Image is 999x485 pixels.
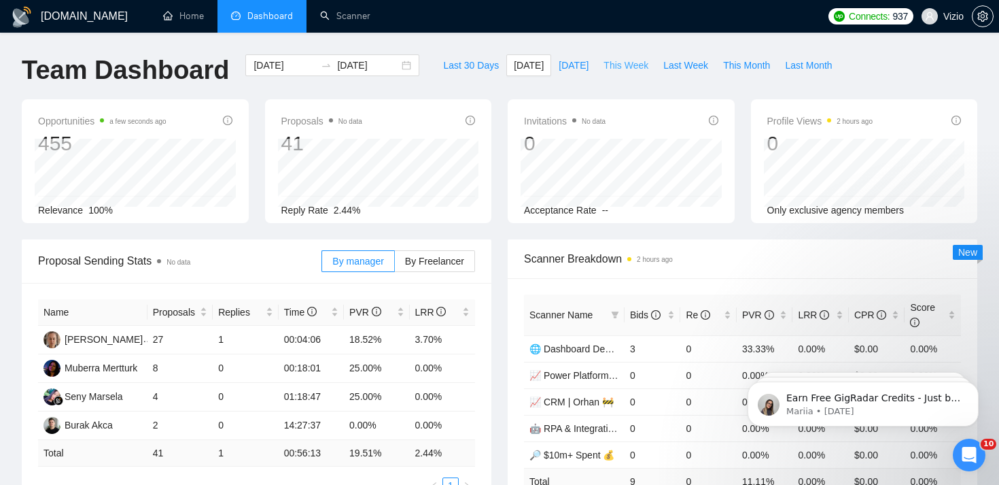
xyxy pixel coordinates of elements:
td: 25.00% [344,354,409,383]
td: 0.00% [792,441,849,468]
span: [DATE] [514,58,544,73]
time: 2 hours ago [637,256,673,263]
td: 2.44 % [410,440,476,467]
a: MMMuberra Mertturk [43,362,137,373]
td: 0.00% [410,354,476,383]
span: Relevance [38,205,83,216]
img: upwork-logo.png [834,11,845,22]
span: Re [686,310,710,320]
td: 0 [625,441,681,468]
span: info-circle [436,307,446,316]
span: No data [338,118,362,125]
span: swap-right [321,60,332,71]
span: Reply Rate [281,205,328,216]
td: 1 [213,440,278,467]
td: 0.00% [792,335,849,362]
span: info-circle [951,116,961,125]
td: 0 [213,383,278,412]
span: LRR [415,307,446,318]
span: Only exclusive agency members [767,205,905,216]
span: Last Week [663,58,708,73]
td: 00:18:01 [279,354,344,383]
span: Bids [630,310,661,320]
td: 0 [680,415,737,441]
span: info-circle [223,116,232,125]
span: 2.44% [334,205,361,216]
td: 0.00% [737,441,793,468]
button: Last Week [656,54,716,76]
span: Proposals [153,305,197,320]
span: info-circle [372,307,381,316]
th: Name [38,299,147,326]
td: 8 [147,354,213,383]
div: Seny Marsela [65,389,123,404]
td: 4 [147,383,213,412]
button: [DATE] [506,54,551,76]
td: 1 [213,326,278,354]
th: Replies [213,299,278,326]
td: 0 [213,412,278,440]
button: Last Month [777,54,839,76]
td: 0 [213,354,278,383]
button: This Week [596,54,656,76]
a: homeHome [163,10,204,22]
span: PVR [742,310,774,320]
time: 2 hours ago [837,118,873,125]
span: info-circle [709,116,718,125]
a: SMSeny Marsela [43,390,123,401]
td: 18.52% [344,326,409,354]
td: 0 [625,415,681,441]
span: filter [611,311,619,319]
a: 🌐 Dashboard Dev | Orhan [529,344,644,354]
span: Replies [218,305,262,320]
span: 10 [981,439,996,450]
iframe: Intercom notifications message [727,353,999,448]
span: info-circle [307,307,317,316]
td: 0.00% [344,412,409,440]
span: Connects: [849,9,890,24]
span: Proposal Sending Stats [38,252,321,269]
td: 27 [147,326,213,354]
img: SM [43,388,60,405]
td: 33.33% [737,335,793,362]
span: Score [910,302,935,328]
span: Scanner Breakdown [524,250,961,267]
button: [DATE] [551,54,596,76]
input: Start date [253,58,315,73]
img: SK [43,331,60,348]
input: End date [337,58,399,73]
span: No data [166,258,190,266]
td: 3.70% [410,326,476,354]
span: user [925,12,934,21]
a: 🔎 $10m+ Spent 💰 [529,450,614,461]
td: 14:27:37 [279,412,344,440]
th: Proposals [147,299,213,326]
span: Proposals [281,113,362,129]
span: filter [608,305,622,325]
a: 📈 Power Platform | Orhan 🚢 [529,370,657,381]
span: Dashboard [247,10,293,22]
td: 00:56:13 [279,440,344,467]
td: $0.00 [849,441,905,468]
td: 0.00% [410,412,476,440]
td: 3 [625,335,681,362]
td: 0 [625,362,681,388]
td: Total [38,440,147,467]
td: 2 [147,412,213,440]
td: 0.00% [905,335,961,362]
div: 41 [281,131,362,156]
div: Burak Akca [65,418,113,433]
img: gigradar-bm.png [54,396,63,405]
div: Muberra Mertturk [65,361,137,375]
button: This Month [716,54,777,76]
span: info-circle [910,318,919,327]
span: setting [972,11,993,22]
td: 25.00% [344,383,409,412]
td: 19.51 % [344,440,409,467]
span: Acceptance Rate [524,205,597,216]
span: No data [582,118,606,125]
td: 0.00% [905,441,961,468]
a: BABurak Akca [43,419,113,430]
